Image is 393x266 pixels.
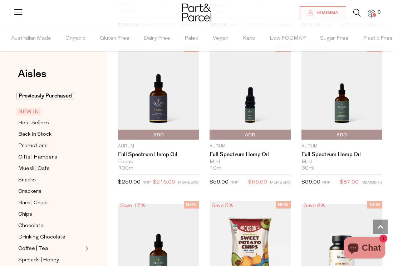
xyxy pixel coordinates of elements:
[118,159,199,165] div: Focus
[315,10,338,16] span: Hi Mimma
[301,165,314,172] span: 30ml
[322,181,330,185] small: RRP
[230,181,239,185] small: RRP
[18,130,51,139] span: Back In Stock
[185,26,198,51] span: Paleo
[301,151,382,158] a: Full Spectrum Hemp Oil
[301,159,382,165] div: Mint
[210,151,290,158] a: Full Spectrum Hemp Oil
[18,69,46,86] a: Aisles
[84,244,89,253] button: Expand/Collapse Coffee | Tea
[18,141,83,150] a: Promotions
[368,10,375,17] a: 0
[248,178,267,187] span: $55.00
[178,181,199,185] small: MEMBERS
[18,233,83,242] a: Drinking Chocolate
[210,165,222,172] span: 10ml
[18,210,32,219] span: Chips
[301,143,382,150] p: Aurum
[18,256,59,265] span: Spreads | Honey
[118,151,199,158] a: Full Spectrum Hemp Oil
[18,153,83,162] a: Gifts | Hampers
[18,176,83,185] a: Snacks
[18,187,41,196] span: Crackers
[342,237,387,260] inbox-online-store-chat: Shopify online store chat
[142,181,151,185] small: RRP
[210,130,290,140] button: Add To Parcel
[16,108,41,115] span: NEW IN
[118,130,199,140] button: Add To Parcel
[18,222,44,230] span: Chocolate
[18,210,83,219] a: Chips
[16,92,74,100] span: Previously Purchased
[301,180,320,185] span: $99.00
[18,165,50,173] span: Muesli | Oats
[18,187,83,196] a: Crackers
[118,143,199,150] p: Aurum
[301,201,327,211] div: Save 8%
[18,199,48,207] span: Bars | Chips
[320,26,349,51] span: Sugar Free
[18,66,46,82] span: Aisles
[100,26,129,51] span: Gluten Free
[300,6,346,19] a: Hi Mimma
[210,143,290,150] p: Aurum
[301,130,382,140] button: Add To Parcel
[118,165,134,172] span: 100ml
[210,201,235,211] div: Save 5%
[362,181,382,185] small: MEMBERS
[18,107,83,116] a: NEW IN
[18,153,57,162] span: Gifts | Hampers
[18,130,83,139] a: Back In Stock
[18,199,83,207] a: Bars | Chips
[65,26,85,51] span: Organic
[243,26,255,51] span: Keto
[18,256,83,265] a: Spreads | Honey
[210,44,290,140] img: Full Spectrum Hemp Oil
[270,26,306,51] span: Low FODMAP
[118,180,141,185] span: $259.00
[367,201,382,209] span: NEW
[118,44,199,140] img: Full Spectrum Hemp Oil
[270,181,291,185] small: MEMBERS
[363,26,393,51] span: Plastic Free
[340,178,359,187] span: $87.00
[153,178,175,187] span: $215.00
[11,26,51,51] span: Australian Made
[18,221,83,230] a: Chocolate
[276,201,291,209] span: NEW
[210,180,229,185] span: $59.00
[18,164,83,173] a: Muesli | Oats
[18,176,36,185] span: Snacks
[118,201,147,211] div: Save 17%
[301,44,382,140] img: Full Spectrum Hemp Oil
[18,92,83,100] a: Previously Purchased
[213,26,229,51] span: Vegan
[182,4,211,21] img: Part&Parcel
[18,119,49,127] span: Best Sellers
[18,233,65,242] span: Drinking Chocolate
[18,142,48,150] span: Promotions
[144,26,170,51] span: Dairy Free
[376,9,382,16] span: 0
[18,244,83,253] a: Coffee | Tea
[210,159,290,165] div: Mint
[18,245,48,253] span: Coffee | Tea
[184,201,199,209] span: NEW
[18,119,83,127] a: Best Sellers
